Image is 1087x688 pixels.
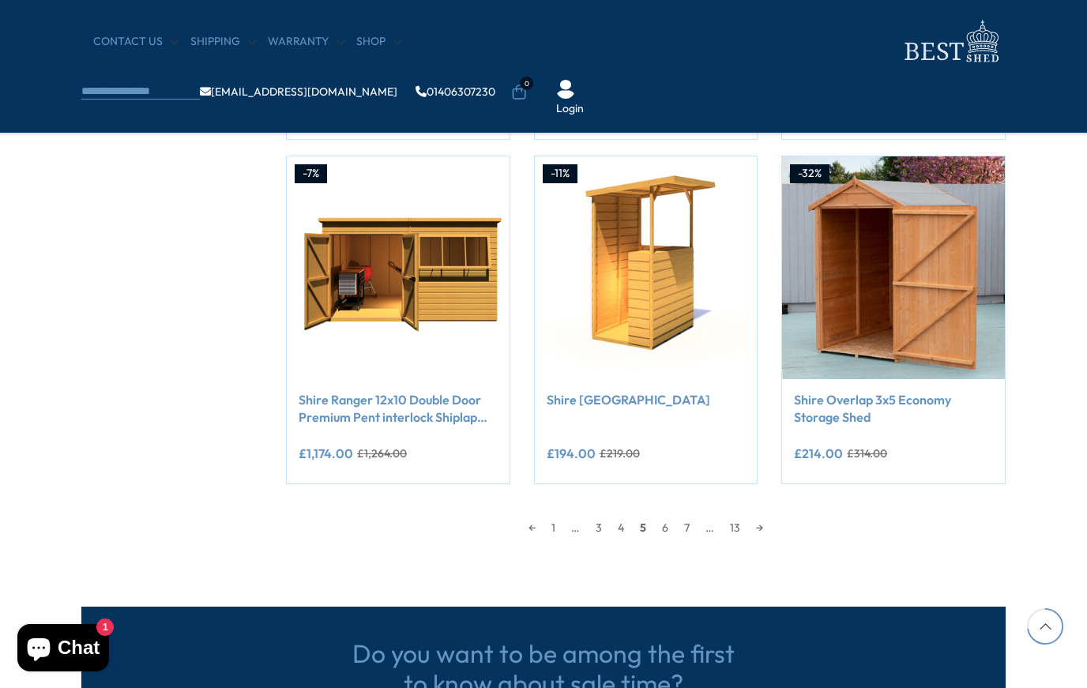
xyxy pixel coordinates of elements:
[190,34,256,50] a: Shipping
[600,448,640,459] del: £219.00
[610,516,632,539] a: 4
[547,447,596,460] ins: £194.00
[654,516,676,539] a: 6
[794,391,993,427] a: Shire Overlap 3x5 Economy Storage Shed
[748,516,771,539] a: →
[790,164,829,183] div: -32%
[511,85,527,100] a: 0
[520,77,533,90] span: 0
[782,156,1005,379] img: Shire Overlap 3x5 Economy Storage Shed - Best Shed
[93,34,179,50] a: CONTACT US
[847,448,887,459] del: £314.00
[588,516,610,539] a: 3
[268,34,344,50] a: Warranty
[676,516,698,539] a: 7
[357,448,407,459] del: £1,264.00
[200,86,397,97] a: [EMAIL_ADDRESS][DOMAIN_NAME]
[521,516,543,539] a: ←
[794,447,843,460] ins: £214.00
[287,156,510,379] img: Shire Ranger 12x10 Double Door Premium Pent interlock Shiplap Shed - Best Shed
[416,86,495,97] a: 01406307230
[299,391,498,427] a: Shire Ranger 12x10 Double Door Premium Pent interlock Shiplap Shed
[535,156,758,379] img: Shire Tiki Garden Bar - Best Shed
[299,447,353,460] ins: £1,174.00
[543,516,563,539] a: 1
[556,80,575,99] img: User Icon
[13,624,114,675] inbox-online-store-chat: Shopify online store chat
[698,516,722,539] span: …
[632,516,654,539] span: 5
[295,164,327,183] div: -7%
[722,516,748,539] a: 13
[563,516,588,539] span: …
[547,391,746,408] a: Shire [GEOGRAPHIC_DATA]
[543,164,577,183] div: -11%
[556,101,584,117] a: Login
[895,16,1006,67] img: logo
[356,34,401,50] a: Shop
